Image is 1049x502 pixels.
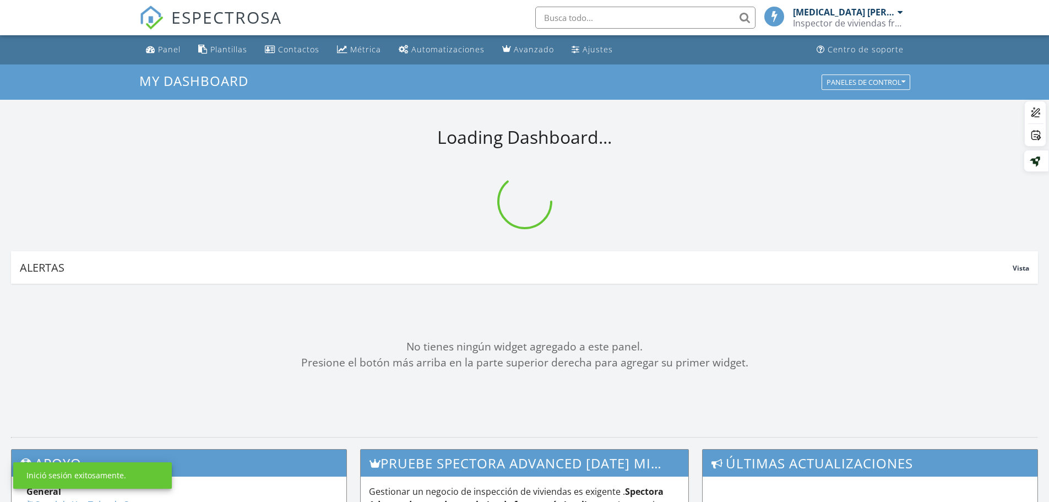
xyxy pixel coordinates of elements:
font: General [26,485,61,498]
font: Avanzado [514,44,554,55]
font: Paneles de control [827,77,901,87]
a: Métrica [333,40,385,60]
font: Presione el botón más arriba en la parte superior derecha para agregar su primer widget. [301,355,748,370]
font: Vista [1013,263,1029,273]
a: Contactos [260,40,324,60]
a: Panel [142,40,185,60]
span: My Dashboard [139,72,248,90]
font: Métrica [350,44,381,55]
font: Panel [158,44,181,55]
font: Contactos [278,44,319,55]
a: ESPECTROSA [139,15,282,38]
a: Avanzado [498,40,558,60]
font: Gestionar un negocio de inspección de viviendas es exigente . [369,485,625,498]
font: Automatizaciones [411,44,485,55]
font: Apoyo [35,454,81,472]
input: Busca todo... [535,7,756,29]
a: Centro de soporte [812,40,908,60]
font: Últimas actualizaciones [726,454,913,472]
font: No tienes ningún widget agregado a este panel. [406,339,643,354]
div: Inspector de viviendas francotirador [793,18,903,29]
a: Ajustes [567,40,617,60]
font: Plantillas [210,44,247,55]
font: Ajustes [583,44,613,55]
font: [MEDICAL_DATA] [PERSON_NAME] [793,6,939,18]
font: Inició sesión exitosamente. [26,470,126,481]
a: Automatizaciones (básicas) [394,40,489,60]
font: Centro de soporte [828,44,904,55]
font: Inspector de viviendas francotirador [793,17,944,29]
img: El mejor software de inspección de viviendas: Spectora [139,6,164,30]
button: Paneles de control [822,74,910,90]
a: Plantillas [194,40,252,60]
font: Pruebe Spectora Advanced [DATE] mismo [381,454,682,472]
font: ESPECTROSA [171,6,282,29]
font: Alertas [20,260,64,275]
